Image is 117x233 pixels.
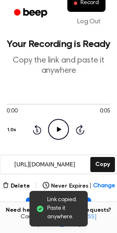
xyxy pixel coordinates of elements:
[37,214,96,227] a: [EMAIL_ADDRESS][DOMAIN_NAME]
[2,182,30,190] button: Delete
[5,214,112,228] span: Contact us
[90,157,115,172] button: Copy
[7,123,19,137] button: 1.0x
[100,107,110,116] span: 0:05
[47,196,81,222] span: Link copied. Paste it anywhere.
[43,182,115,190] button: Never Expires|Change
[89,182,92,190] span: |
[7,56,110,76] p: Copy the link and paste it anywhere
[69,12,109,31] a: Log Out
[93,182,115,190] span: Change
[35,181,38,191] span: |
[8,5,55,21] a: Beep
[7,107,17,116] span: 0:00
[7,39,110,49] h1: Your Recording is Ready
